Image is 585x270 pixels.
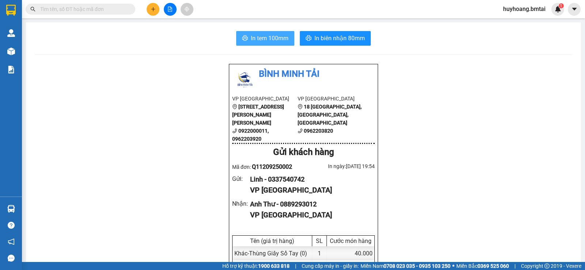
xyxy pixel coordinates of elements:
[232,67,258,93] img: logo.jpg
[147,3,159,16] button: plus
[7,205,15,213] img: warehouse-icon
[250,199,369,209] div: Anh Thư - 0889293012
[40,5,127,13] input: Tìm tên, số ĐT hoặc mã đơn
[252,163,292,170] span: Q11209250002
[234,250,307,257] span: Khác - Thùng Giấy Sổ Tay (0)
[314,34,365,43] span: In biên nhận 80mm
[298,95,363,103] li: VP [GEOGRAPHIC_DATA]
[30,7,35,12] span: search
[555,6,561,12] img: icon-new-feature
[497,4,551,14] span: huyhoang.bmtai
[232,145,375,159] div: Gửi khách hàng
[184,7,189,12] span: aim
[298,104,303,109] span: environment
[560,3,562,8] span: 1
[452,265,454,267] span: ⚪️
[361,262,450,270] span: Miền Nam
[8,238,15,245] span: notification
[251,34,288,43] span: In tem 100mm
[232,104,284,126] b: [STREET_ADDRESS][PERSON_NAME][PERSON_NAME]
[571,6,578,12] span: caret-down
[514,262,516,270] span: |
[7,29,15,37] img: warehouse-icon
[181,3,193,16] button: aim
[232,174,250,183] div: Gửi :
[306,35,312,42] span: printer
[232,128,269,142] b: 0922000011, 0962203920
[232,162,303,171] div: Mã đơn:
[329,237,373,244] div: Cước món hàng
[456,262,509,270] span: Miền Bắc
[222,262,290,270] span: Hỗ trợ kỹ thuật:
[327,246,374,261] div: 40.000
[544,263,550,269] span: copyright
[258,263,290,269] strong: 1900 633 818
[234,237,310,244] div: Tên (giá trị hàng)
[568,3,581,16] button: caret-down
[6,5,16,16] img: logo-vxr
[384,263,450,269] strong: 0708 023 035 - 0935 103 250
[304,128,333,134] b: 0962203820
[312,246,327,261] div: 1
[7,66,15,73] img: solution-icon
[314,237,325,244] div: SL
[232,67,375,81] li: Bình Minh Tải
[298,128,303,133] span: phone
[232,128,237,133] span: phone
[232,104,237,109] span: environment
[232,95,298,103] li: VP [GEOGRAPHIC_DATA]
[303,162,375,170] div: In ngày: [DATE] 19:54
[167,7,173,12] span: file-add
[242,35,248,42] span: printer
[164,3,177,16] button: file-add
[250,174,369,185] div: Linh - 0337540742
[300,31,371,46] button: printerIn biên nhận 80mm
[236,31,294,46] button: printerIn tem 100mm
[298,104,362,126] b: 18 [GEOGRAPHIC_DATA], [GEOGRAPHIC_DATA], [GEOGRAPHIC_DATA]
[559,3,564,8] sup: 1
[7,47,15,55] img: warehouse-icon
[8,255,15,262] span: message
[250,185,369,196] div: VP [GEOGRAPHIC_DATA]
[302,262,359,270] span: Cung cấp máy in - giấy in:
[232,199,250,208] div: Nhận :
[151,7,156,12] span: plus
[295,262,296,270] span: |
[8,222,15,229] span: question-circle
[478,263,509,269] strong: 0369 525 060
[250,209,369,221] div: VP [GEOGRAPHIC_DATA]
